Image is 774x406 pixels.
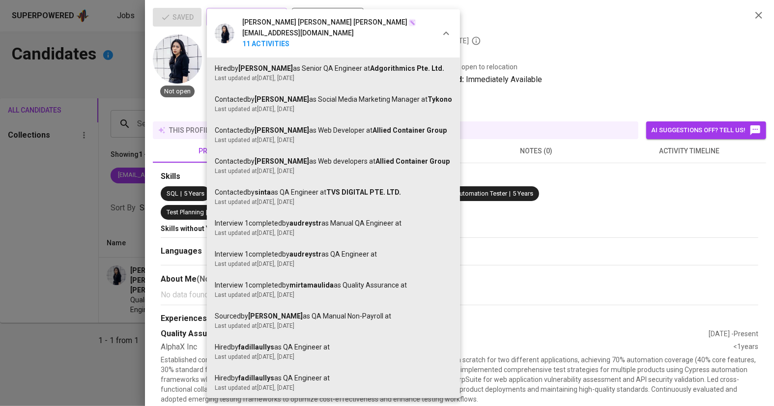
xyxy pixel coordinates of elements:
[408,19,416,27] img: magic_wand.svg
[215,311,452,321] div: Sourced by as QA Manual Non-Payroll at
[215,229,452,237] div: Last updated at [DATE] , [DATE]
[428,95,452,103] span: Tykono
[249,250,282,258] span: Completed
[238,64,293,72] b: [PERSON_NAME]
[375,157,450,165] span: Allied Container Group
[215,352,452,361] div: Last updated at [DATE] , [DATE]
[215,136,452,145] div: Last updated at [DATE] , [DATE]
[215,373,452,383] div: Hired by as QA Engineer at
[326,188,401,196] span: TVS DIGITAL PTE. LTD.
[242,39,416,50] b: 11 Activities
[215,383,452,392] div: Last updated at [DATE] , [DATE]
[215,342,452,352] div: Hired by as QA Engineer at
[215,105,452,114] div: Last updated at [DATE] , [DATE]
[249,219,282,227] span: Completed
[215,187,452,198] div: Contacted by as QA Engineer at
[238,374,274,382] b: fadillaullys
[215,260,452,268] div: Last updated at [DATE] , [DATE]
[215,167,452,175] div: Last updated at [DATE] , [DATE]
[289,281,334,289] b: mirtamaulida
[289,219,321,227] b: audreystr
[242,28,416,39] div: [EMAIL_ADDRESS][DOMAIN_NAME]
[215,156,452,167] div: Contacted by as Web developers at
[215,125,452,136] div: Contacted by as Web Developer at
[215,280,452,290] div: Interview 1 by as Quality Assurance at
[289,250,321,258] b: audreystr
[215,321,452,330] div: Last updated at [DATE] , [DATE]
[215,74,452,83] div: Last updated at [DATE] , [DATE]
[215,63,452,74] div: Hired by as Senior QA Engineer at
[215,94,452,105] div: Contacted by as Social Media Marketing Manager at
[215,290,452,299] div: Last updated at [DATE] , [DATE]
[255,95,309,103] b: [PERSON_NAME]
[215,218,452,229] div: Interview 1 by as Manual QA Engineer at
[207,9,460,58] div: [PERSON_NAME] [PERSON_NAME] [PERSON_NAME][EMAIL_ADDRESS][DOMAIN_NAME]11 Activities
[215,24,234,43] img: 41e58975283a6a24b136cbec05c21abf.jpg
[373,126,447,134] span: Allied Container Group
[249,281,282,289] span: Completed
[215,198,452,206] div: Last updated at [DATE] , [DATE]
[255,188,271,196] b: sinta
[248,312,303,320] b: [PERSON_NAME]
[255,126,309,134] b: [PERSON_NAME]
[255,157,309,165] b: [PERSON_NAME]
[215,249,452,260] div: Interview 1 by as QA Engineer at
[238,343,274,351] b: fadillaullys
[370,64,444,72] span: Adgorithmics Pte. Ltd.
[242,17,407,28] span: [PERSON_NAME] [PERSON_NAME] [PERSON_NAME]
